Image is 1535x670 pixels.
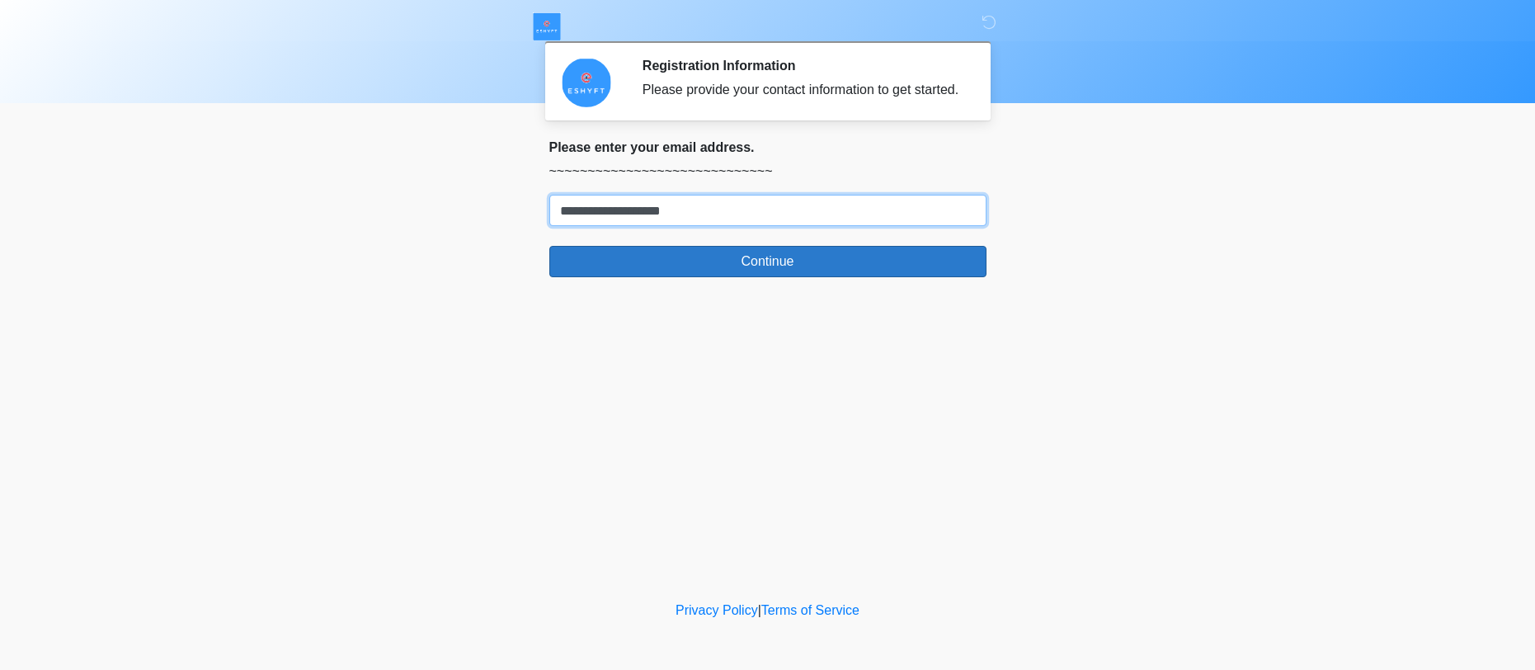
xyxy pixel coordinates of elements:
[549,246,986,277] button: Continue
[643,80,962,100] div: Please provide your contact information to get started.
[549,139,986,155] h2: Please enter your email address.
[761,603,859,617] a: Terms of Service
[533,12,561,40] img: ESHYFT Logo
[549,162,986,182] p: ~~~~~~~~~~~~~~~~~~~~~~~~~~~~~
[758,603,761,617] a: |
[676,603,758,617] a: Privacy Policy
[643,58,962,73] h2: Registration Information
[562,58,611,107] img: Agent Avatar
